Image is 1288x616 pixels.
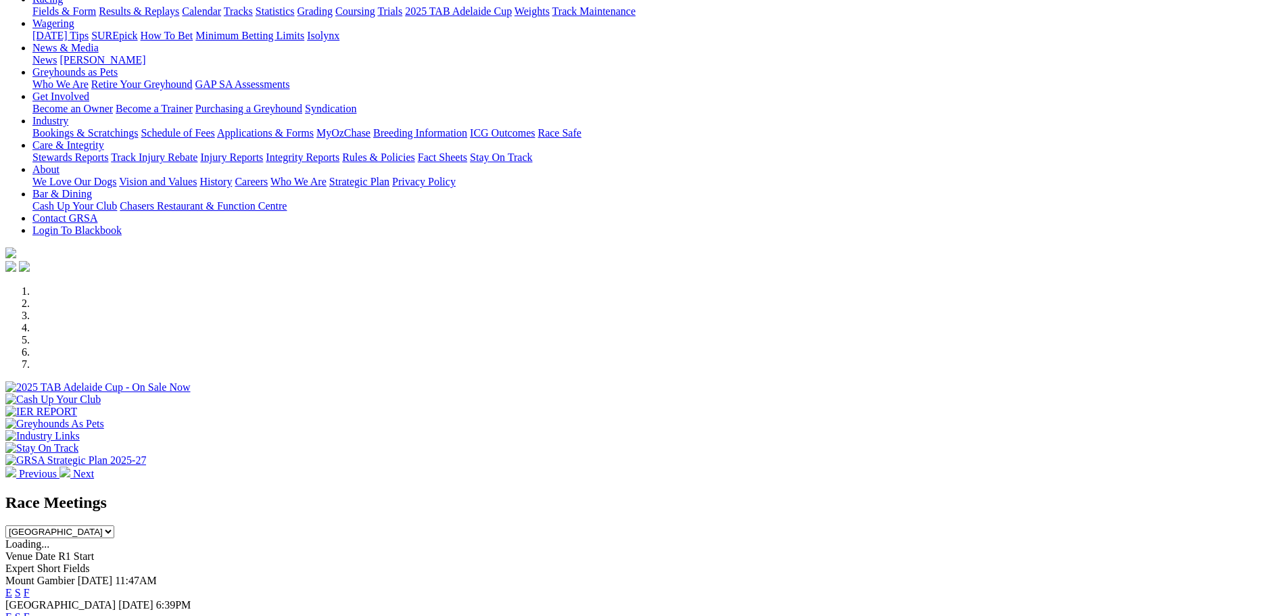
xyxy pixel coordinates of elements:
a: Stewards Reports [32,151,108,163]
img: Greyhounds As Pets [5,418,104,430]
a: History [199,176,232,187]
div: Racing [32,5,1283,18]
a: [DATE] Tips [32,30,89,41]
span: Next [73,468,94,479]
span: [GEOGRAPHIC_DATA] [5,599,116,611]
a: Vision and Values [119,176,197,187]
img: Stay On Track [5,442,78,454]
a: Careers [235,176,268,187]
div: About [32,176,1283,188]
a: Rules & Policies [342,151,415,163]
span: 6:39PM [156,599,191,611]
a: Statistics [256,5,295,17]
a: [PERSON_NAME] [59,54,145,66]
a: Results & Replays [99,5,179,17]
a: Chasers Restaurant & Function Centre [120,200,287,212]
span: Fields [63,563,89,574]
a: Purchasing a Greyhound [195,103,302,114]
a: Next [59,468,94,479]
span: [DATE] [78,575,113,586]
a: S [15,587,21,598]
a: Fields & Form [32,5,96,17]
a: Trials [377,5,402,17]
img: Industry Links [5,430,80,442]
a: Get Involved [32,91,89,102]
img: IER REPORT [5,406,77,418]
a: Cash Up Your Club [32,200,117,212]
a: Industry [32,115,68,126]
a: Tracks [224,5,253,17]
a: F [24,587,30,598]
a: We Love Our Dogs [32,176,116,187]
a: MyOzChase [316,127,371,139]
div: Wagering [32,30,1283,42]
span: Short [37,563,61,574]
a: Calendar [182,5,221,17]
a: Bookings & Scratchings [32,127,138,139]
a: Login To Blackbook [32,224,122,236]
a: Syndication [305,103,356,114]
a: Bar & Dining [32,188,92,199]
div: Industry [32,127,1283,139]
span: Venue [5,550,32,562]
a: Track Maintenance [552,5,636,17]
span: Mount Gambier [5,575,75,586]
div: Get Involved [32,103,1283,115]
a: Minimum Betting Limits [195,30,304,41]
a: Stay On Track [470,151,532,163]
a: About [32,164,59,175]
a: Grading [297,5,333,17]
a: E [5,587,12,598]
span: Date [35,550,55,562]
a: News & Media [32,42,99,53]
a: Care & Integrity [32,139,104,151]
a: Who We Are [270,176,327,187]
a: ICG Outcomes [470,127,535,139]
span: [DATE] [118,599,153,611]
img: chevron-left-pager-white.svg [5,467,16,477]
img: GRSA Strategic Plan 2025-27 [5,454,146,467]
a: Greyhounds as Pets [32,66,118,78]
div: Bar & Dining [32,200,1283,212]
img: Cash Up Your Club [5,394,101,406]
span: 11:47AM [115,575,157,586]
a: Contact GRSA [32,212,97,224]
a: Who We Are [32,78,89,90]
a: Weights [515,5,550,17]
span: R1 Start [58,550,94,562]
h2: Race Meetings [5,494,1283,512]
a: Integrity Reports [266,151,339,163]
a: Race Safe [538,127,581,139]
a: Previous [5,468,59,479]
span: Previous [19,468,57,479]
a: SUREpick [91,30,137,41]
a: Become an Owner [32,103,113,114]
a: News [32,54,57,66]
a: Privacy Policy [392,176,456,187]
a: Coursing [335,5,375,17]
img: logo-grsa-white.png [5,247,16,258]
span: Expert [5,563,34,574]
a: Fact Sheets [418,151,467,163]
a: Wagering [32,18,74,29]
a: Become a Trainer [116,103,193,114]
div: News & Media [32,54,1283,66]
img: 2025 TAB Adelaide Cup - On Sale Now [5,381,191,394]
a: Isolynx [307,30,339,41]
a: Injury Reports [200,151,263,163]
div: Care & Integrity [32,151,1283,164]
img: chevron-right-pager-white.svg [59,467,70,477]
img: facebook.svg [5,261,16,272]
a: Strategic Plan [329,176,389,187]
a: Breeding Information [373,127,467,139]
a: Retire Your Greyhound [91,78,193,90]
a: How To Bet [141,30,193,41]
div: Greyhounds as Pets [32,78,1283,91]
a: 2025 TAB Adelaide Cup [405,5,512,17]
a: Track Injury Rebate [111,151,197,163]
a: Applications & Forms [217,127,314,139]
span: Loading... [5,538,49,550]
a: GAP SA Assessments [195,78,290,90]
img: twitter.svg [19,261,30,272]
a: Schedule of Fees [141,127,214,139]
